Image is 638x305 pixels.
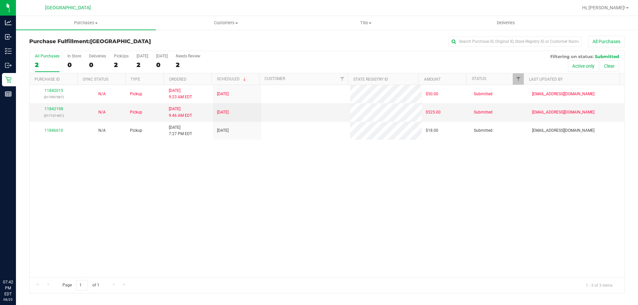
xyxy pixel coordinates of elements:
[98,92,106,96] span: Not Applicable
[529,77,563,82] a: Last Updated By
[588,36,625,47] button: All Purchases
[34,113,74,119] p: (317101401)
[29,38,228,44] h3: Purchase Fulfillment:
[513,73,524,85] a: Filter
[137,54,148,58] div: [DATE]
[169,77,186,82] a: Ordered
[45,5,91,11] span: [GEOGRAPHIC_DATA]
[426,127,438,134] span: $18.00
[5,48,12,54] inline-svg: Inventory
[98,128,106,133] span: Not Applicable
[5,91,12,97] inline-svg: Reports
[5,62,12,69] inline-svg: Outbound
[83,77,108,82] a: Sync Status
[98,91,106,97] button: N/A
[130,91,142,97] span: Pickup
[76,280,88,290] input: 1
[67,54,81,58] div: In Store
[3,279,13,297] p: 07:42 PM EDT
[176,54,200,58] div: Needs Review
[45,128,63,133] a: 11846610
[34,94,74,100] p: (317097367)
[449,37,582,46] input: Search Purchase ID, Original ID, State Registry ID or Customer Name...
[67,61,81,69] div: 0
[474,127,492,134] span: Submitted
[156,16,296,30] a: Customers
[337,73,348,85] a: Filter
[581,280,618,290] span: 1 - 3 of 3 items
[265,76,285,81] a: Customer
[35,61,59,69] div: 2
[169,124,192,137] span: [DATE] 7:27 PM EDT
[90,38,151,44] span: [GEOGRAPHIC_DATA]
[156,54,168,58] div: [DATE]
[35,54,59,58] div: All Purchases
[353,77,388,82] a: State Registry ID
[472,76,486,81] a: Status
[7,252,27,272] iframe: Resource center
[550,54,593,59] span: Filtering on status:
[217,109,229,115] span: [DATE]
[98,110,106,114] span: Not Applicable
[16,20,156,26] span: Purchases
[114,54,129,58] div: PickUps
[169,88,192,100] span: [DATE] 9:23 AM EDT
[5,19,12,26] inline-svg: Analytics
[98,109,106,115] button: N/A
[35,77,60,82] a: Purchase ID
[89,54,106,58] div: Deliveries
[424,77,441,82] a: Amount
[568,60,599,72] button: Active only
[595,54,619,59] span: Submitted
[474,91,492,97] span: Submitted
[156,61,168,69] div: 0
[130,109,142,115] span: Pickup
[436,16,576,30] a: Deliveries
[169,106,192,118] span: [DATE] 9:46 AM EDT
[45,107,63,111] a: 11842198
[532,91,594,97] span: [EMAIL_ADDRESS][DOMAIN_NAME]
[217,127,229,134] span: [DATE]
[57,280,105,290] span: Page of 1
[217,77,247,81] a: Scheduled
[296,20,435,26] span: Tills
[114,61,129,69] div: 2
[582,5,625,10] span: Hi, [PERSON_NAME]!
[600,60,619,72] button: Clear
[532,127,594,134] span: [EMAIL_ADDRESS][DOMAIN_NAME]
[426,91,438,97] span: $50.00
[5,34,12,40] inline-svg: Inbound
[296,16,436,30] a: Tills
[130,127,142,134] span: Pickup
[3,297,13,302] p: 08/25
[16,16,156,30] a: Purchases
[89,61,106,69] div: 0
[176,61,200,69] div: 2
[98,127,106,134] button: N/A
[217,91,229,97] span: [DATE]
[532,109,594,115] span: [EMAIL_ADDRESS][DOMAIN_NAME]
[488,20,524,26] span: Deliveries
[156,20,295,26] span: Customers
[5,76,12,83] inline-svg: Retail
[137,61,148,69] div: 2
[131,77,140,82] a: Type
[474,109,492,115] span: Submitted
[45,88,63,93] a: 11842015
[426,109,441,115] span: $525.00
